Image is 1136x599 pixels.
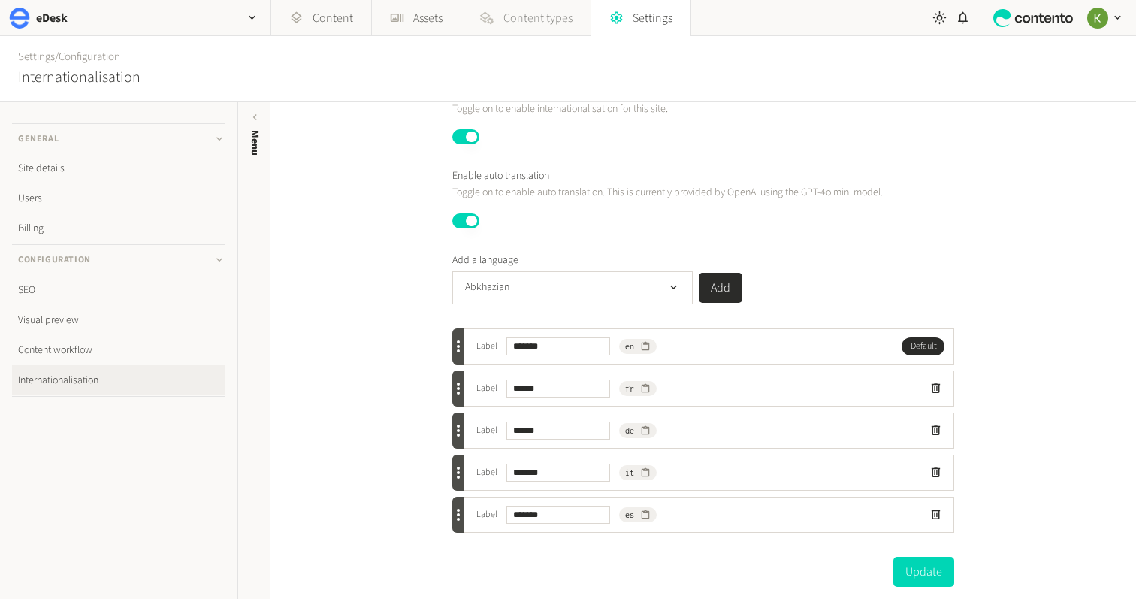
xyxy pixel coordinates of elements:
button: fr [619,381,657,396]
button: es [619,507,657,522]
span: Default [902,337,944,355]
a: Settings [18,49,55,65]
button: Abkhazian [452,271,693,304]
a: Billing [12,213,225,244]
img: Keelin Terry [1087,8,1108,29]
label: Label [476,466,497,480]
p: Toggle on to enable internationalisation for this site. [452,101,954,117]
a: SEO [12,275,225,305]
label: Enable auto translation [452,168,549,184]
a: Content workflow [12,335,225,365]
button: de [619,423,657,438]
span: de [625,424,634,437]
a: Site details [12,153,225,183]
label: Label [476,508,497,522]
span: Content types [503,9,573,27]
label: Label [476,382,497,395]
button: Update [893,557,954,587]
img: eDesk [9,8,30,29]
h2: Internationalisation [18,66,140,89]
button: en [619,339,657,354]
span: Configuration [59,49,120,65]
label: Add a language [452,253,518,268]
a: Users [12,183,225,213]
label: Label [476,340,497,353]
span: / [55,49,59,65]
span: Configuration [18,253,91,267]
span: Settings [633,9,672,27]
span: it [625,466,634,480]
span: fr [625,382,634,395]
span: Menu [247,130,263,156]
span: en [625,340,634,353]
span: es [625,508,634,522]
a: Visual preview [12,305,225,335]
button: Add [699,273,742,303]
label: Label [476,424,497,437]
a: Internationalisation [12,365,225,395]
h2: eDesk [36,9,68,27]
span: General [18,132,59,146]
p: Toggle on to enable auto translation. This is currently provided by OpenAI using the GPT-4o mini ... [452,184,954,201]
button: it [619,465,657,480]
